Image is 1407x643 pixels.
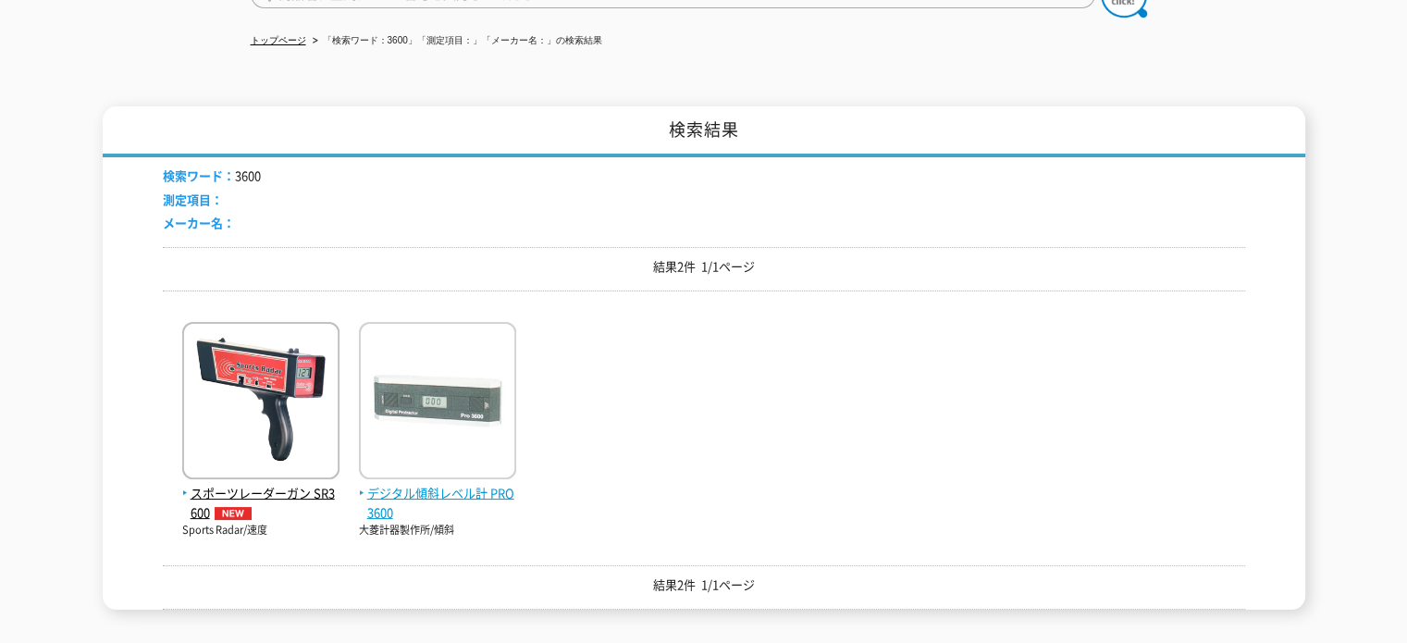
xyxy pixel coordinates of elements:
img: PRO3600 [359,322,516,484]
p: 結果2件 1/1ページ [163,575,1245,595]
span: 検索ワード： [163,167,235,184]
a: トップページ [251,35,306,45]
img: SR3600 [182,322,339,484]
p: 結果2件 1/1ページ [163,257,1245,277]
a: デジタル傾斜レベル計 PRO3600 [359,464,516,522]
span: デジタル傾斜レベル計 PRO3600 [359,484,516,523]
li: 3600 [163,167,261,186]
img: NEW [210,507,256,520]
p: 大菱計器製作所/傾斜 [359,523,516,538]
li: 「検索ワード：3600」「測定項目：」「メーカー名：」の検索結果 [309,31,602,51]
a: スポーツレーダーガン SR3600NEW [182,464,339,522]
p: Sports Radar/速度 [182,523,339,538]
span: 測定項目： [163,191,223,208]
h1: 検索結果 [103,106,1305,157]
span: メーカー名： [163,214,235,231]
span: スポーツレーダーガン SR3600 [182,484,339,523]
